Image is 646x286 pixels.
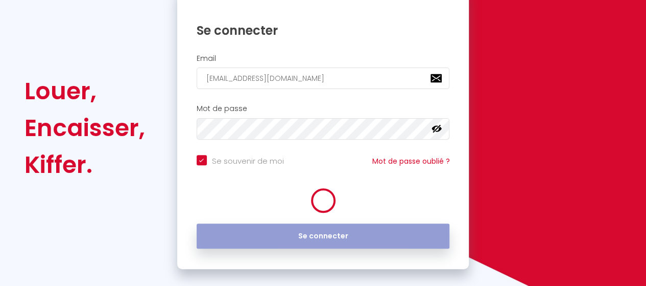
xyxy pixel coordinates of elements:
a: Mot de passe oublié ? [372,156,449,166]
button: Se connecter [197,224,450,249]
input: Ton Email [197,68,450,89]
h2: Email [197,54,450,63]
h2: Mot de passe [197,104,450,113]
div: Encaisser, [25,109,145,146]
div: Louer, [25,73,145,109]
div: Kiffer. [25,146,145,183]
h1: Se connecter [197,23,450,38]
